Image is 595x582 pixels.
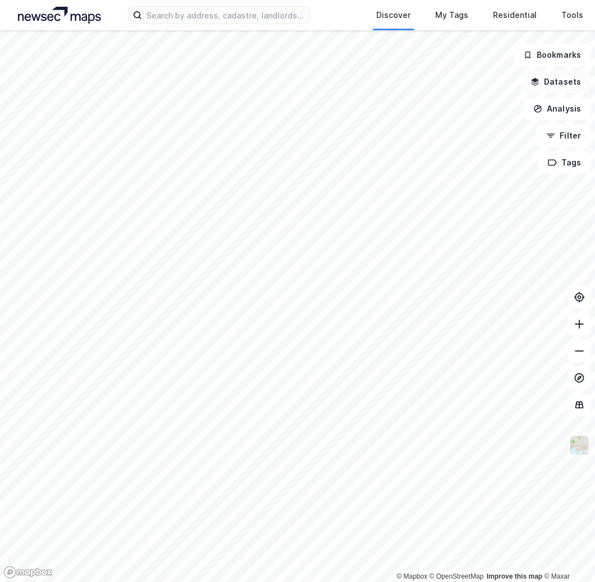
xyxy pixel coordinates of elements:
[539,528,595,582] iframe: Chat Widget
[569,435,590,456] img: Z
[521,71,591,93] button: Datasets
[537,124,591,147] button: Filter
[18,7,101,24] img: logo.a4113a55bc3d86da70a041830d287a7e.svg
[561,8,583,22] div: Tools
[514,44,591,66] button: Bookmarks
[430,572,484,580] a: OpenStreetMap
[487,572,542,580] a: Improve this map
[396,572,427,580] a: Mapbox
[493,8,537,22] div: Residential
[3,566,53,579] a: Mapbox homepage
[524,98,591,120] button: Analysis
[538,151,591,174] button: Tags
[376,8,410,22] div: Discover
[142,7,310,24] input: Search by address, cadastre, landlords, tenants or people
[435,8,468,22] div: My Tags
